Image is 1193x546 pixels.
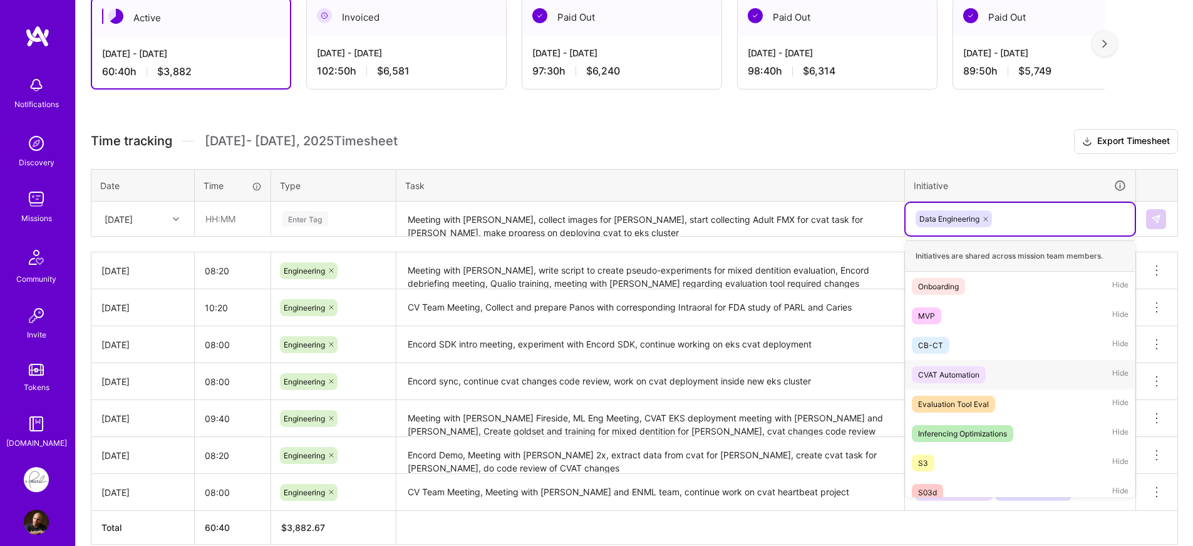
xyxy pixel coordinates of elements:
[24,187,49,212] img: teamwork
[586,64,620,78] span: $6,240
[173,216,179,222] i: icon Chevron
[918,456,928,470] div: S3
[204,179,262,192] div: Time
[398,438,903,473] textarea: Encord Demo, Meeting with [PERSON_NAME] 2x, extract data from cvat for [PERSON_NAME], create cvat...
[1018,64,1051,78] span: $5,749
[918,486,937,499] div: S03d
[748,64,927,78] div: 98:40 h
[963,64,1142,78] div: 89:50 h
[906,240,1135,272] div: Initiatives are shared across mission team members.
[101,375,184,388] div: [DATE]
[21,242,51,272] img: Community
[1112,455,1128,471] span: Hide
[105,212,133,225] div: [DATE]
[748,8,763,23] img: Paid Out
[91,169,195,202] th: Date
[918,368,979,381] div: CVAT Automation
[24,467,49,492] img: Pearl: ML Engineering Team
[398,364,903,399] textarea: Encord sync, continue cvat changes code review, work on cvat deployment inside new eks cluster
[532,46,711,59] div: [DATE] - [DATE]
[963,46,1142,59] div: [DATE] - [DATE]
[195,328,271,361] input: HH:MM
[532,64,711,78] div: 97:30 h
[91,133,172,149] span: Time tracking
[284,488,325,497] span: Engineering
[284,377,325,386] span: Engineering
[284,266,325,276] span: Engineering
[108,9,123,24] img: Active
[398,291,903,325] textarea: CV Team Meeting, Collect and prepare Panos with corresponding Intraoral for FDA study of PARL and...
[918,339,943,352] div: CB-CT
[24,131,49,156] img: discovery
[1082,135,1092,148] i: icon Download
[1112,366,1128,383] span: Hide
[25,25,50,48] img: logo
[1112,425,1128,442] span: Hide
[284,340,325,349] span: Engineering
[205,133,398,149] span: [DATE] - [DATE] , 2025 Timesheet
[24,381,49,394] div: Tokens
[195,365,271,398] input: HH:MM
[21,212,52,225] div: Missions
[999,488,1059,497] span: Data Engineering
[1112,396,1128,413] span: Hide
[317,64,496,78] div: 102:50 h
[918,309,935,322] div: MVP
[101,449,184,462] div: [DATE]
[284,303,325,312] span: Engineering
[1112,484,1128,501] span: Hide
[398,475,903,510] textarea: CV Team Meeting, Meeting with [PERSON_NAME] and ENML team, continue work on cvat heartbeat project
[195,402,271,435] input: HH:MM
[101,301,184,314] div: [DATE]
[21,510,52,535] a: User Avatar
[19,156,54,169] div: Discovery
[281,522,325,533] span: $ 3,882.67
[918,398,989,411] div: Evaluation Tool Eval
[24,73,49,98] img: bell
[14,98,59,111] div: Notifications
[914,178,1127,193] div: Initiative
[1102,39,1107,48] img: right
[317,8,332,23] img: Invoiced
[195,439,271,472] input: HH:MM
[282,209,328,229] div: Enter Tag
[195,476,271,509] input: HH:MM
[101,338,184,351] div: [DATE]
[284,451,325,460] span: Engineering
[101,412,184,425] div: [DATE]
[101,486,184,499] div: [DATE]
[398,401,903,436] textarea: Meeting with [PERSON_NAME] Fireside, ML Eng Meeting, CVAT EKS deployment meeting with [PERSON_NAM...
[271,169,396,202] th: Type
[963,8,978,23] img: Paid Out
[919,488,980,497] span: CVAT Automation
[91,511,195,545] th: Total
[16,272,56,286] div: Community
[1112,307,1128,324] span: Hide
[195,202,270,235] input: HH:MM
[919,214,979,224] span: Data Engineering
[398,203,903,236] textarea: Meeting with [PERSON_NAME], collect images for [PERSON_NAME], start collecting Adult FMX for cvat...
[24,303,49,328] img: Invite
[918,427,1007,440] div: Inferencing Optimizations
[918,280,959,293] div: Onboarding
[1151,214,1161,224] img: Submit
[21,467,52,492] a: Pearl: ML Engineering Team
[803,64,835,78] span: $6,314
[195,511,271,545] th: 60:40
[317,46,496,59] div: [DATE] - [DATE]
[102,47,280,60] div: [DATE] - [DATE]
[532,8,547,23] img: Paid Out
[102,65,280,78] div: 60:40 h
[1112,278,1128,295] span: Hide
[101,264,184,277] div: [DATE]
[27,328,46,341] div: Invite
[157,65,192,78] span: $3,882
[29,364,44,376] img: tokens
[284,414,325,423] span: Engineering
[195,254,271,287] input: HH:MM
[398,327,903,362] textarea: Encord SDK intro meeting, experiment with Encord SDK, continue working on eks cvat deployment
[748,46,927,59] div: [DATE] - [DATE]
[24,411,49,436] img: guide book
[195,291,271,324] input: HH:MM
[24,510,49,535] img: User Avatar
